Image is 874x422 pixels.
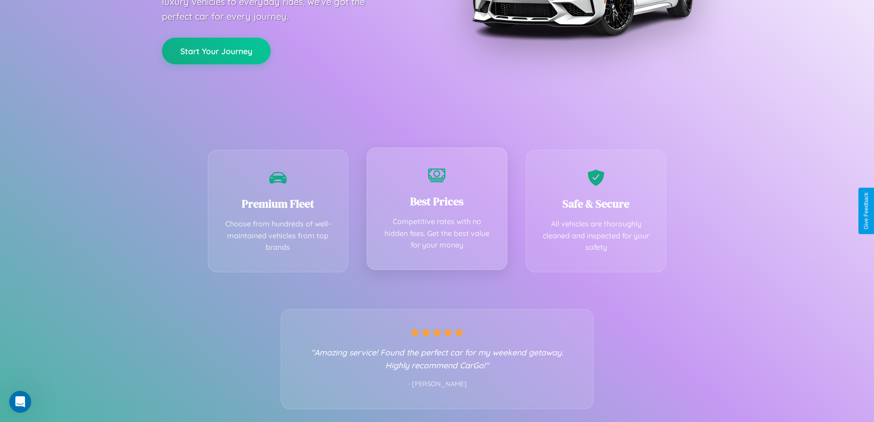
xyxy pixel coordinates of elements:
p: Choose from hundreds of well-maintained vehicles from top brands [222,218,334,253]
p: "Amazing service! Found the perfect car for my weekend getaway. Highly recommend CarGo!" [300,346,575,371]
h3: Best Prices [381,194,493,209]
p: All vehicles are thoroughly cleaned and inspected for your safety [540,218,652,253]
button: Start Your Journey [162,38,271,64]
p: Competitive rates with no hidden fees. Get the best value for your money [381,216,493,251]
p: - [PERSON_NAME] [300,378,575,390]
h3: Safe & Secure [540,196,652,211]
h3: Premium Fleet [222,196,334,211]
iframe: Intercom live chat [9,391,31,413]
div: Give Feedback [863,192,869,230]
